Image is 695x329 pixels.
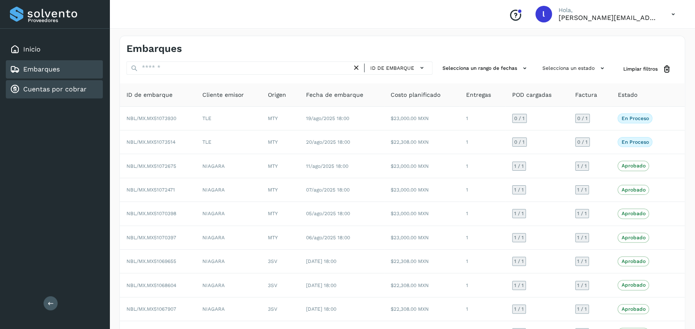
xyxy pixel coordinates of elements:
[23,65,60,73] a: Embarques
[384,297,460,321] td: $22,308.00 MXN
[621,139,649,145] p: En proceso
[514,187,524,192] span: 1 / 1
[621,187,645,193] p: Aprobado
[28,17,100,23] p: Proveedores
[514,235,524,240] span: 1 / 1
[384,178,460,202] td: $23,000.00 MXN
[196,202,262,226] td: NIAGARA
[126,235,176,241] span: NBL/MX.MX51070397
[459,154,505,178] td: 1
[6,40,103,59] div: Inicio
[459,202,505,226] td: 1
[23,85,87,93] a: Cuentas por cobrar
[23,45,41,53] a: Inicio
[459,297,505,321] td: 1
[577,164,587,169] span: 1 / 1
[306,139,350,145] span: 20/ago/2025 18:00
[261,178,299,202] td: MTY
[384,130,460,154] td: $22,308.00 MXN
[514,307,524,312] span: 1 / 1
[514,259,524,264] span: 1 / 1
[6,60,103,79] div: Embarques
[384,273,460,297] td: $22,308.00 MXN
[126,211,176,216] span: NBL/MX.MX51070398
[539,61,610,75] button: Selecciona un estado
[196,226,262,250] td: NIAGARA
[384,226,460,250] td: $23,000.00 MXN
[202,91,244,99] span: Cliente emisor
[196,130,262,154] td: TLE
[126,282,176,288] span: NBL/MX.MX51068604
[512,91,552,99] span: POD cargadas
[368,62,429,74] button: ID de embarque
[306,211,350,216] span: 05/ago/2025 18:00
[306,235,350,241] span: 06/ago/2025 18:00
[126,91,173,99] span: ID de embarque
[459,250,505,273] td: 1
[261,154,299,178] td: MTY
[514,211,524,216] span: 1 / 1
[196,178,262,202] td: NIAGARA
[126,163,176,169] span: NBL/MX.MX51072675
[196,154,262,178] td: NIAGARA
[391,91,440,99] span: Costo planificado
[306,163,348,169] span: 11/ago/2025 18:00
[126,187,175,193] span: NBL/MX.MX51072471
[384,202,460,226] td: $23,000.00 MXN
[306,258,336,264] span: [DATE] 18:00
[617,91,637,99] span: Estado
[196,250,262,273] td: NIAGARA
[196,273,262,297] td: NIAGARA
[621,115,649,121] p: En proceso
[459,107,505,130] td: 1
[577,211,587,216] span: 1 / 1
[621,163,645,169] p: Aprobado
[126,306,176,312] span: NBL/MX.MX51067907
[261,250,299,273] td: 3SV
[621,282,645,288] p: Aprobado
[126,258,176,264] span: NBL/MX.MX51069655
[577,235,587,240] span: 1 / 1
[6,80,103,98] div: Cuentas por cobrar
[577,283,587,288] span: 1 / 1
[126,115,176,121] span: NBL/MX.MX51073930
[621,306,645,312] p: Aprobado
[559,14,658,22] p: lorena.rojo@serviciosatc.com.mx
[514,164,524,169] span: 1 / 1
[623,65,658,73] span: Limpiar filtros
[261,273,299,297] td: 3SV
[268,91,286,99] span: Origen
[459,178,505,202] td: 1
[261,202,299,226] td: MTY
[126,139,175,145] span: NBL/MX.MX51073514
[459,273,505,297] td: 1
[126,43,182,55] h4: Embarques
[306,306,336,312] span: [DATE] 18:00
[514,283,524,288] span: 1 / 1
[261,297,299,321] td: 3SV
[384,107,460,130] td: $23,000.00 MXN
[514,116,525,121] span: 0 / 1
[196,297,262,321] td: NIAGARA
[306,187,349,193] span: 07/ago/2025 18:00
[261,130,299,154] td: MTY
[577,307,587,312] span: 1 / 1
[261,226,299,250] td: MTY
[577,259,587,264] span: 1 / 1
[621,258,645,264] p: Aprobado
[617,61,678,77] button: Limpiar filtros
[384,154,460,178] td: $23,000.00 MXN
[370,64,414,72] span: ID de embarque
[577,140,588,145] span: 0 / 1
[459,130,505,154] td: 1
[621,211,645,216] p: Aprobado
[559,7,658,14] p: Hola,
[575,91,597,99] span: Factura
[306,115,349,121] span: 19/ago/2025 18:00
[196,107,262,130] td: TLE
[439,61,532,75] button: Selecciona un rango de fechas
[261,107,299,130] td: MTY
[306,91,363,99] span: Fecha de embarque
[577,187,587,192] span: 1 / 1
[384,250,460,273] td: $22,308.00 MXN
